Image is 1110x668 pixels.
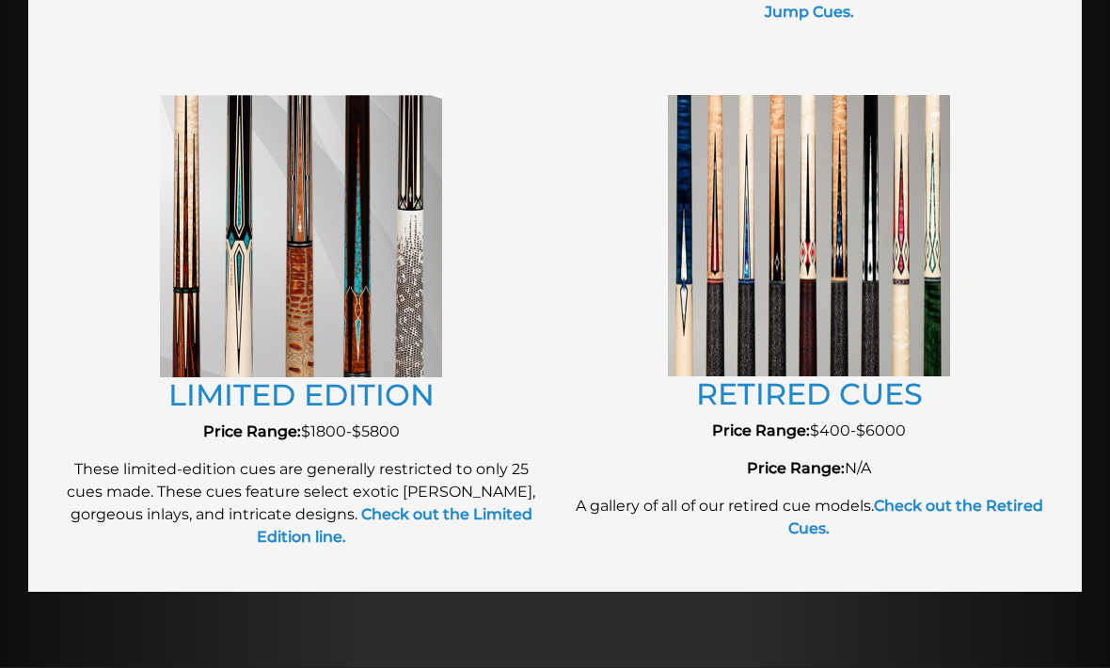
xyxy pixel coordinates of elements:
[564,457,1054,480] p: N/A
[564,495,1054,540] p: A gallery of all of our retired cue models.
[168,376,435,413] a: LIMITED EDITION
[712,421,810,439] strong: Price Range:
[203,422,301,440] strong: Price Range:
[788,497,1043,537] a: Check out the Retired Cues.
[56,421,546,443] p: $1800-$5800
[747,459,845,477] strong: Price Range:
[696,375,923,412] a: RETIRED CUES
[56,458,546,549] p: These limited-edition cues are generally restricted to only 25 cues made. These cues feature sele...
[257,505,532,546] a: Check out the Limited Edition line.
[564,420,1054,442] p: $400-$6000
